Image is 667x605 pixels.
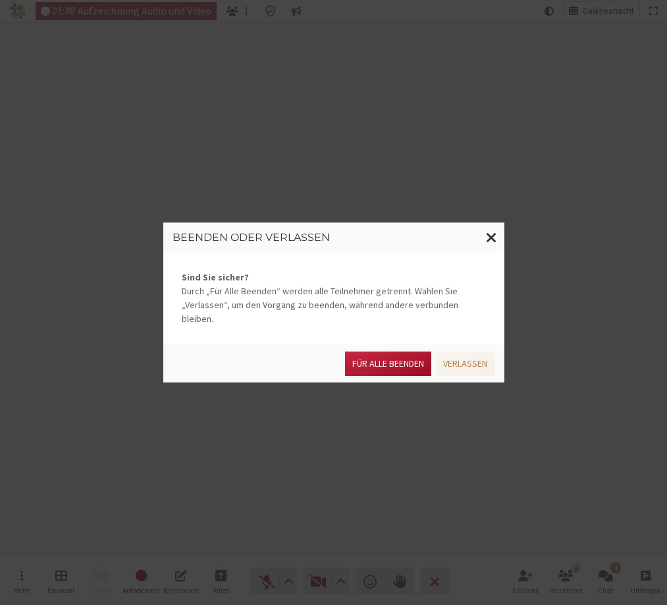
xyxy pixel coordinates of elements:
button: Fenster schließen [479,223,504,253]
strong: Sind Sie sicher? [182,271,486,284]
button: Verlassen [436,352,494,376]
div: Durch „Für Alle Beenden“ werden alle Teilnehmer getrennt. Wählen Sie „Verlassen“, um den Vorgang ... [163,252,504,344]
button: Für alle Beenden [345,352,431,376]
h3: Beenden oder verlassen [173,232,495,244]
